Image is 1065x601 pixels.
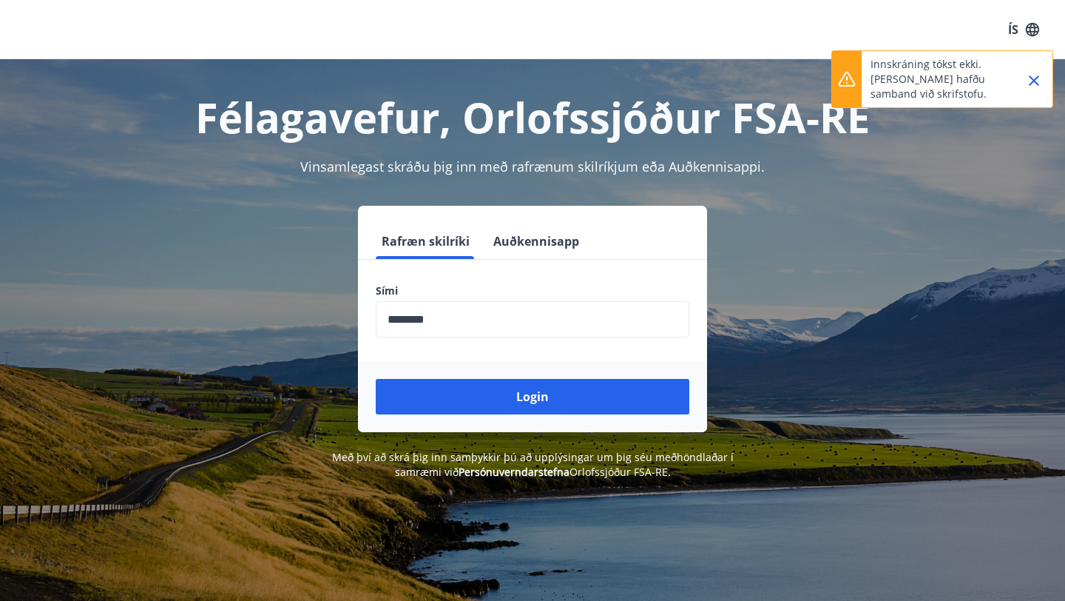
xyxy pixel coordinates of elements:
[376,224,476,259] button: Rafræn skilríki
[376,379,689,414] button: Login
[300,158,765,175] span: Vinsamlegast skráðu þig inn með rafrænum skilríkjum eða Auðkennisappi.
[332,450,734,479] span: Með því að skrá þig inn samþykkir þú að upplýsingar um þig séu meðhöndlaðar í samræmi við Orlofss...
[870,57,1001,101] p: Innskráning tókst ekki. [PERSON_NAME] hafðu samband við skrifstofu.
[1000,16,1047,43] button: ÍS
[487,224,585,259] button: Auðkennisapp
[18,89,1047,145] h1: Félagavefur, Orlofssjóður FSA-RE
[459,465,569,479] a: Persónuverndarstefna
[1021,68,1047,93] button: Close
[376,283,689,298] label: Sími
